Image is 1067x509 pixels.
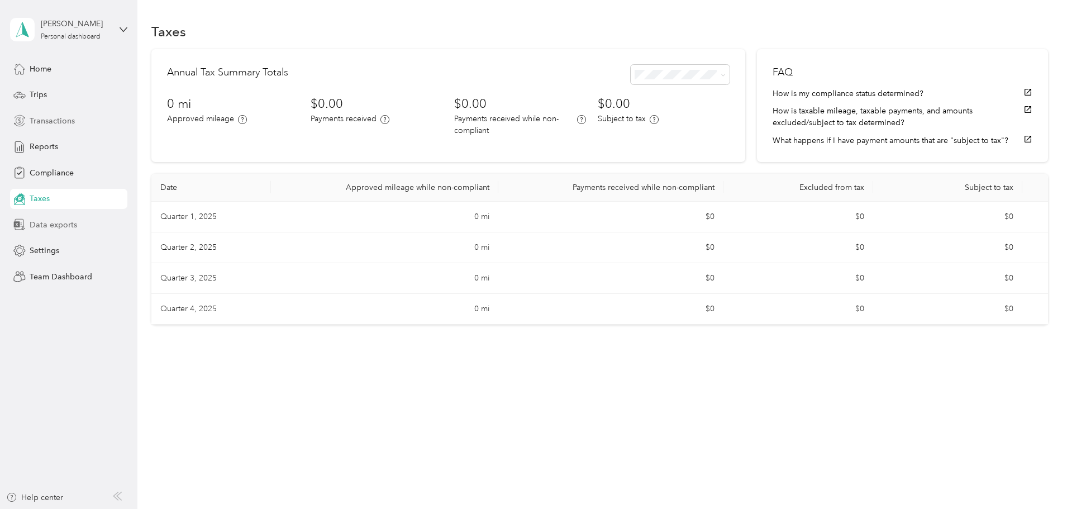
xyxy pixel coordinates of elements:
th: Payments received while non-compliant [498,174,723,202]
td: Quarter 4, 2025 [151,294,271,325]
td: $0 [723,263,873,294]
span: Reports [30,141,58,153]
th: Excluded from tax [723,174,873,202]
td: $0 [498,202,723,232]
h3: $0.00 [598,94,730,113]
th: Approved mileage while non-compliant [271,174,498,202]
td: $0 [723,202,873,232]
span: Home [30,63,51,75]
h1: Taxes [151,26,186,37]
p: Approved mileage [167,113,234,125]
td: Quarter 2, 2025 [151,232,271,263]
td: $0 [498,294,723,325]
h2: Annual Tax Summary Totals [167,65,288,84]
td: 0 mi [271,294,498,325]
button: How is taxable mileage, taxable payments, and amounts excluded/subject to tax determined? [773,105,1032,129]
h3: $0.00 [454,94,586,113]
h2: FAQ [773,65,1032,80]
span: Transactions [30,115,75,127]
td: $0 [498,232,723,263]
td: $0 [873,263,1023,294]
th: Subject to tax [873,174,1023,202]
td: $0 [723,232,873,263]
td: 0 mi [271,263,498,294]
iframe: Everlance-gr Chat Button Frame [1004,446,1067,509]
h3: 0 mi [167,94,299,113]
span: Data exports [30,219,77,231]
div: [PERSON_NAME] [41,18,111,30]
td: $0 [873,294,1023,325]
th: Date [151,174,271,202]
button: What happens if I have payment amounts that are "subject to tax"? [773,135,1032,146]
td: 0 mi [271,202,498,232]
p: Subject to tax [598,113,646,125]
td: 0 mi [271,232,498,263]
div: Personal dashboard [41,34,101,40]
h3: $0.00 [311,94,442,113]
span: Team Dashboard [30,271,92,283]
td: $0 [873,202,1023,232]
button: Help center [6,492,63,503]
p: Payments received while non-compliant [454,113,573,136]
td: $0 [723,294,873,325]
span: Trips [30,89,47,101]
td: Quarter 1, 2025 [151,202,271,232]
td: $0 [498,263,723,294]
button: How is my compliance status determined? [773,88,1032,99]
span: Taxes [30,193,50,204]
td: Quarter 3, 2025 [151,263,271,294]
p: Payments received [311,113,377,125]
td: $0 [873,232,1023,263]
span: Settings [30,245,59,256]
span: Compliance [30,167,74,179]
